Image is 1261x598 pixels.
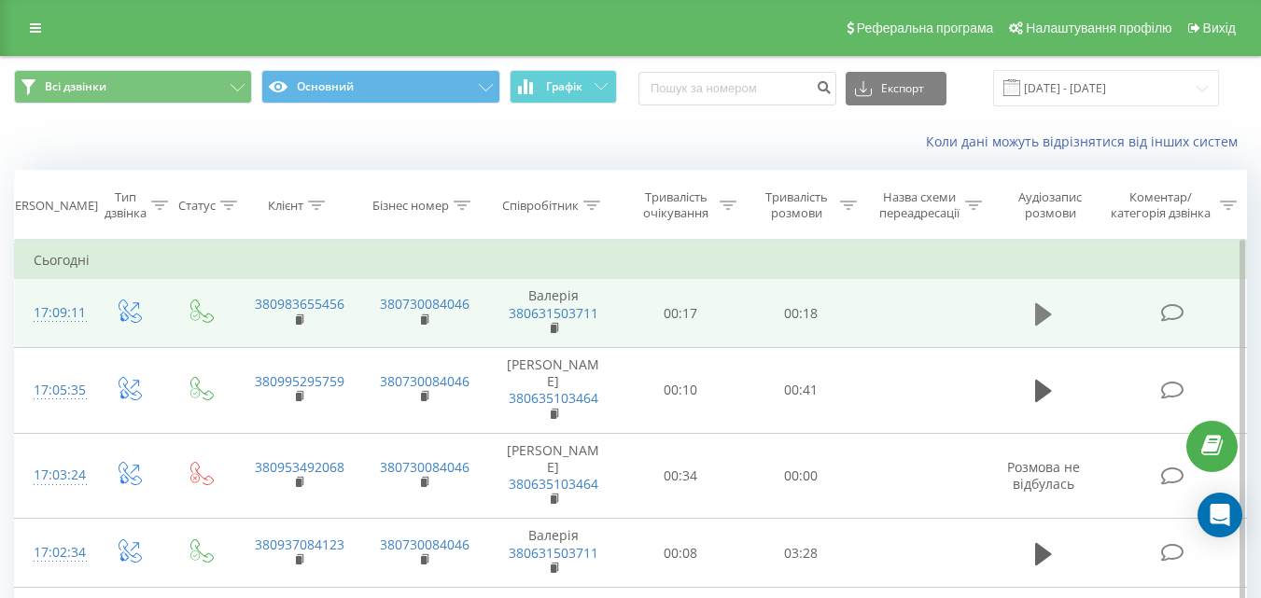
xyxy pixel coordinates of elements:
a: 380635103464 [509,389,598,407]
a: 380631503711 [509,304,598,322]
div: [PERSON_NAME] [4,198,98,214]
div: Аудіозапис розмови [1003,189,1098,221]
div: Клієнт [268,198,303,214]
input: Пошук за номером [638,72,836,105]
span: Налаштування профілю [1026,21,1171,35]
div: 17:02:34 [34,535,73,571]
div: Бізнес номер [372,198,449,214]
a: 380730084046 [380,295,469,313]
span: Реферальна програма [857,21,994,35]
a: 380631503711 [509,544,598,562]
div: Тип дзвінка [105,189,147,221]
td: [PERSON_NAME] [486,347,621,433]
div: Open Intercom Messenger [1198,493,1242,537]
a: Коли дані можуть відрізнятися вiд інших систем [926,132,1247,150]
div: 17:03:24 [34,457,73,494]
button: Експорт [846,72,946,105]
a: 380635103464 [509,475,598,493]
button: Основний [261,70,499,104]
div: 17:05:35 [34,372,73,409]
td: [PERSON_NAME] [486,433,621,519]
div: Тривалість розмови [758,189,835,221]
td: 00:41 [741,347,862,433]
button: Графік [510,70,617,104]
td: 00:10 [621,347,741,433]
td: Валерія [486,279,621,348]
td: 00:08 [621,519,741,588]
div: Тривалість очікування [638,189,715,221]
div: Співробітник [502,198,579,214]
a: 380995295759 [255,372,344,390]
div: Статус [178,198,216,214]
td: Сьогодні [15,242,1247,279]
td: Валерія [486,519,621,588]
button: Всі дзвінки [14,70,252,104]
td: 03:28 [741,519,862,588]
td: 00:00 [741,433,862,519]
span: Графік [546,80,582,93]
a: 380953492068 [255,458,344,476]
div: Назва схеми переадресації [878,189,960,221]
a: 380730084046 [380,372,469,390]
td: 00:17 [621,279,741,348]
a: 380937084123 [255,535,344,553]
span: Вихід [1203,21,1236,35]
a: 380983655456 [255,295,344,313]
div: 17:09:11 [34,295,73,331]
span: Всі дзвінки [45,79,106,94]
td: 00:34 [621,433,741,519]
td: 00:18 [741,279,862,348]
div: Коментар/категорія дзвінка [1106,189,1215,221]
a: 380730084046 [380,458,469,476]
a: 380730084046 [380,535,469,553]
span: Розмова не відбулась [1007,458,1080,493]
